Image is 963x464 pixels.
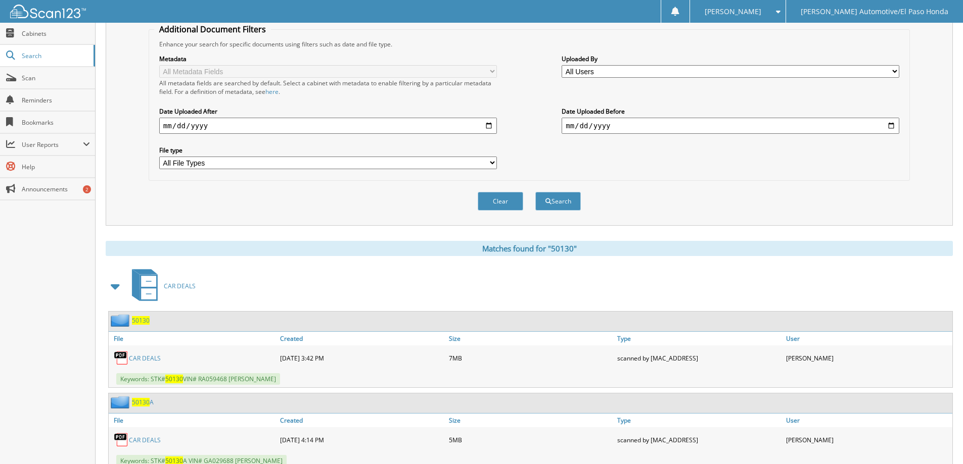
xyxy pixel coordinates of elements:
[22,163,90,171] span: Help
[132,398,154,406] a: 50130A
[109,332,278,345] a: File
[562,118,899,134] input: end
[165,375,183,383] span: 50130
[446,332,615,345] a: Size
[265,87,279,96] a: here
[109,414,278,427] a: File
[478,192,523,211] button: Clear
[615,414,784,427] a: Type
[446,430,615,450] div: 5MB
[83,185,91,193] div: 2
[132,398,150,406] span: 50130
[446,348,615,368] div: 7MB
[22,96,90,105] span: Reminders
[615,348,784,368] div: scanned by [MAC_ADDRESS]
[159,146,497,154] label: File type
[784,348,952,368] div: [PERSON_NAME]
[562,55,899,63] label: Uploaded By
[278,332,446,345] a: Created
[159,79,497,96] div: All metadata fields are searched by default. Select a cabinet with metadata to enable filtering b...
[22,51,88,60] span: Search
[129,436,161,444] a: CAR DEALS
[159,118,497,134] input: start
[106,241,953,256] div: Matches found for "50130"
[278,348,446,368] div: [DATE] 3:42 PM
[132,316,150,325] a: 50130
[22,140,83,149] span: User Reports
[159,107,497,116] label: Date Uploaded After
[615,332,784,345] a: Type
[784,332,952,345] a: User
[154,40,904,48] div: Enhance your search for specific documents using filters such as date and file type.
[705,9,761,15] span: [PERSON_NAME]
[801,9,948,15] span: [PERSON_NAME] Automotive/El Paso Honda
[111,396,132,408] img: folder2.png
[615,430,784,450] div: scanned by [MAC_ADDRESS]
[111,314,132,327] img: folder2.png
[154,24,271,35] legend: Additional Document Filters
[446,414,615,427] a: Size
[116,373,280,385] span: Keywords: STK# VIN# RA059468 [PERSON_NAME]
[114,350,129,366] img: PDF.png
[114,432,129,447] img: PDF.png
[784,414,952,427] a: User
[159,55,497,63] label: Metadata
[278,414,446,427] a: Created
[784,430,952,450] div: [PERSON_NAME]
[535,192,581,211] button: Search
[22,185,90,193] span: Announcements
[562,107,899,116] label: Date Uploaded Before
[129,354,161,363] a: CAR DEALS
[22,118,90,127] span: Bookmarks
[22,29,90,38] span: Cabinets
[164,282,196,290] span: CAR DEALS
[278,430,446,450] div: [DATE] 4:14 PM
[10,5,86,18] img: scan123-logo-white.svg
[22,74,90,82] span: Scan
[126,266,196,306] a: CAR DEALS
